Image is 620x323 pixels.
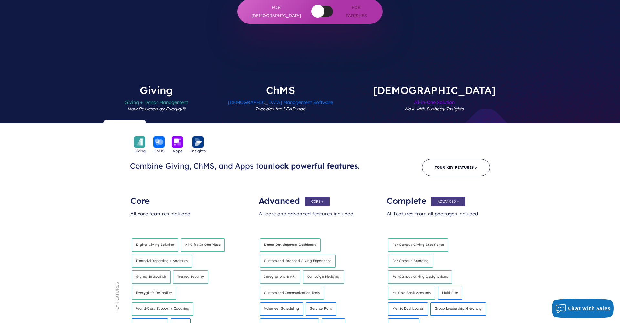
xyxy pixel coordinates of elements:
span: Giving + Donor Management [125,95,188,123]
span: For [DEMOGRAPHIC_DATA] [250,4,302,19]
h4: Multi-site [438,287,462,300]
h4: All Gifts in One Place [181,238,225,252]
div: All features from all packages included [387,204,489,233]
label: Giving [105,85,207,123]
h4: Volunteer scheduling [260,302,303,316]
h4: Customized communication tools [260,287,324,300]
h4: Metric dashboards [388,302,428,316]
label: [DEMOGRAPHIC_DATA] [354,85,515,123]
img: icon_giving-bckgrnd-600x600-1.png [134,136,145,148]
h4: Donor development dashboard [260,238,321,252]
button: Chat with Sales [552,299,614,318]
h4: Per-campus branding [388,255,433,268]
h4: Group leadership hierarchy [430,302,486,316]
span: Chat with Sales [568,305,611,312]
span: unlock powerful features [263,161,358,171]
h4: Per-Campus giving experience [388,238,448,252]
div: Advanced [259,191,361,204]
h4: Trusted security [173,270,209,284]
h4: Customized, branded giving experience [260,255,336,268]
div: Complete [387,191,489,204]
span: Insights [190,148,206,154]
span: All-in-One Solution [373,95,496,123]
em: Now Powered by Everygift [127,106,185,112]
h4: Giving in Spanish [132,270,170,284]
span: ChMS [153,148,165,154]
img: icon_chms-bckgrnd-600x600-1.png [153,136,165,148]
div: All core and advanced features included [259,204,361,233]
span: For Parishes [343,4,370,19]
a: Tour Key Features > [422,159,490,176]
h4: Campaign pledging [303,270,344,284]
h4: Everygift™ Reliability [132,287,176,300]
h4: Financial reporting + analytics [132,255,192,268]
div: All core features included [130,204,233,233]
div: Core [130,191,233,204]
em: Includes the LEAD app [255,106,305,112]
img: icon_insights-bckgrnd-600x600-1.png [192,136,204,148]
h4: Integrations & API [260,270,300,284]
em: Now with Pushpay Insights [405,106,464,112]
span: Giving [133,148,146,154]
h3: Combine Giving, ChMS, and Apps to . [130,161,366,171]
span: Apps [172,148,182,154]
h4: Service plans [306,302,336,316]
span: [DEMOGRAPHIC_DATA] Management Software [228,95,333,123]
h4: Per-campus giving designations [388,270,452,284]
h4: Multiple bank accounts [388,287,435,300]
img: icon_apps-bckgrnd-600x600-1.png [172,136,183,148]
h4: Digital giving solution [132,238,178,252]
label: ChMS [209,85,352,123]
h4: World-class support + coaching [132,302,193,316]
